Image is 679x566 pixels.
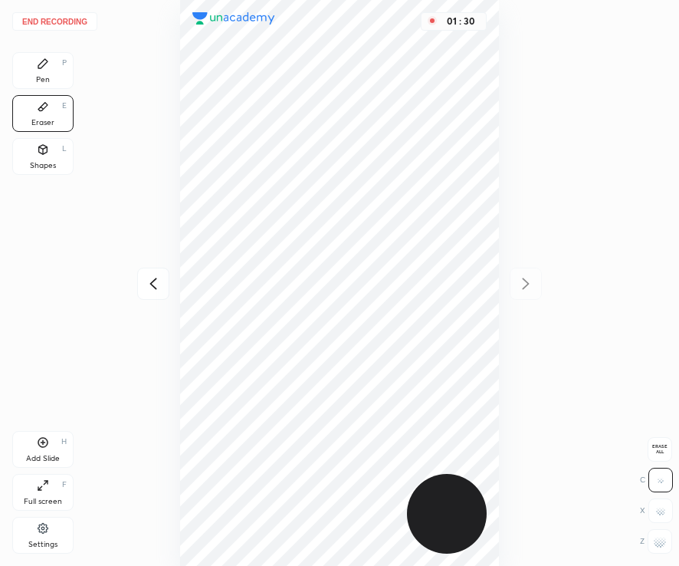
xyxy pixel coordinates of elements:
div: Z [640,529,672,554]
div: Settings [28,541,57,548]
div: Add Slide [26,455,60,462]
div: P [62,59,67,67]
div: F [62,481,67,489]
div: C [640,468,673,492]
div: X [640,499,673,523]
div: H [61,438,67,446]
button: End recording [12,12,97,31]
div: Shapes [30,162,56,169]
div: E [62,102,67,110]
div: Eraser [31,119,54,127]
img: logo.38c385cc.svg [192,12,275,25]
div: 01 : 30 [443,16,480,27]
div: L [62,145,67,153]
div: Pen [36,76,50,84]
span: Erase all [648,444,671,455]
div: Full screen [24,498,62,505]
